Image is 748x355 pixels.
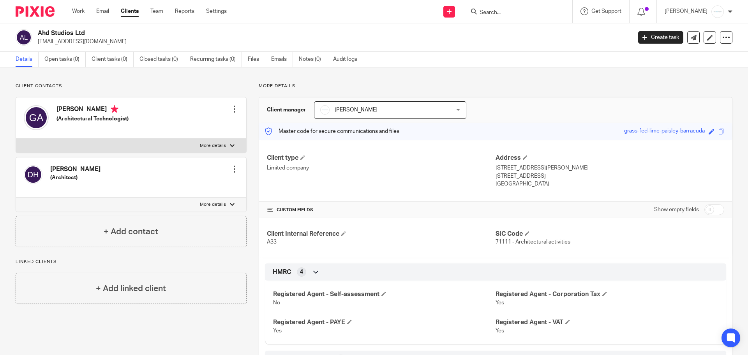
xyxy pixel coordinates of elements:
[496,328,504,334] span: Yes
[16,6,55,17] img: Pixie
[273,268,291,276] span: HMRC
[496,164,724,172] p: [STREET_ADDRESS][PERSON_NAME]
[24,165,42,184] img: svg%3E
[16,259,247,265] p: Linked clients
[496,154,724,162] h4: Address
[121,7,139,15] a: Clients
[638,31,683,44] a: Create task
[479,9,549,16] input: Search
[16,83,247,89] p: Client contacts
[496,172,724,180] p: [STREET_ADDRESS]
[496,180,724,188] p: [GEOGRAPHIC_DATA]
[496,300,504,306] span: Yes
[320,105,330,115] img: Cloud%20Keepers-05.png
[624,127,705,136] div: grass-fed-lime-paisley-barracuda
[591,9,621,14] span: Get Support
[92,52,134,67] a: Client tasks (0)
[111,105,118,113] i: Primary
[44,52,86,67] a: Open tasks (0)
[50,174,101,182] h5: (Architect)
[175,7,194,15] a: Reports
[16,52,39,67] a: Details
[265,127,399,135] p: Master code for secure communications and files
[273,290,496,298] h4: Registered Agent - Self-assessment
[267,164,496,172] p: Limited company
[711,5,724,18] img: Cloud%20Keepers-05.png
[24,105,49,130] img: svg%3E
[139,52,184,67] a: Closed tasks (0)
[50,165,101,173] h4: [PERSON_NAME]
[665,7,707,15] p: [PERSON_NAME]
[271,52,293,67] a: Emails
[496,239,570,245] span: 71111 - Architectural activities
[496,290,718,298] h4: Registered Agent - Corporation Tax
[300,268,303,276] span: 4
[200,143,226,149] p: More details
[96,7,109,15] a: Email
[299,52,327,67] a: Notes (0)
[267,239,277,245] span: A33
[38,38,626,46] p: [EMAIL_ADDRESS][DOMAIN_NAME]
[96,283,166,295] h4: + Add linked client
[267,207,496,213] h4: CUSTOM FIELDS
[273,300,280,306] span: No
[267,106,306,114] h3: Client manager
[248,52,265,67] a: Files
[496,318,718,327] h4: Registered Agent - VAT
[16,29,32,46] img: svg%3E
[104,226,158,238] h4: + Add contact
[333,52,363,67] a: Audit logs
[190,52,242,67] a: Recurring tasks (0)
[56,105,129,115] h4: [PERSON_NAME]
[38,29,509,37] h2: Ahd Studios Ltd
[72,7,85,15] a: Work
[654,206,699,214] label: Show empty fields
[267,154,496,162] h4: Client type
[267,230,496,238] h4: Client Internal Reference
[200,201,226,208] p: More details
[335,107,378,113] span: [PERSON_NAME]
[206,7,227,15] a: Settings
[273,318,496,327] h4: Registered Agent - PAYE
[150,7,163,15] a: Team
[496,230,724,238] h4: SIC Code
[56,115,129,123] h5: (Architectural Technologist)
[259,83,732,89] p: More details
[273,328,282,334] span: Yes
